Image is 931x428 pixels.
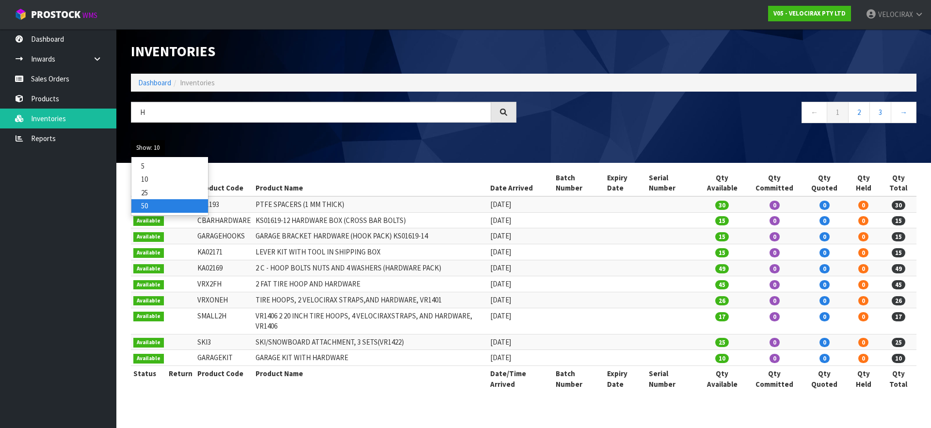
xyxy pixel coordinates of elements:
th: Date/Time Arrived [488,366,553,392]
th: Qty Quoted [803,170,847,196]
span: 0 [819,248,830,257]
span: 0 [819,232,830,241]
td: SKI3 [195,334,253,350]
a: 2 [848,102,870,123]
span: Available [133,296,164,306]
span: 0 [858,296,868,305]
span: Available [133,216,164,226]
span: 0 [858,354,868,363]
span: 30 [892,201,905,210]
span: Available [133,232,164,242]
span: 0 [858,312,868,321]
td: [DATE] [488,228,553,244]
span: 0 [858,248,868,257]
span: 0 [819,201,830,210]
span: 0 [770,296,780,305]
span: 0 [858,338,868,347]
span: 0 [770,248,780,257]
a: 10 [131,173,208,186]
th: Serial Number [646,366,698,392]
span: 0 [819,216,830,225]
td: SKI/SNOWBOARD ATTACHMENT, 3 SETS(VR1422) [253,334,488,350]
h1: Inventories [131,44,516,59]
td: [DATE] [488,292,553,308]
td: SMALL2H [195,308,253,334]
a: ← [802,102,827,123]
span: 15 [715,216,729,225]
td: GARAGE KIT WITH HARDWARE [253,350,488,366]
span: 45 [892,280,905,289]
span: Available [133,354,164,364]
td: VR1406 2 20 INCH TIRE HOOPS, 4 VELOCIRAXSTRAPS, AND HARDWARE, VR1406 [253,308,488,334]
th: Expiry Date [605,366,647,392]
td: KS01619-12 HARDWARE BOX (CROSS BAR BOLTS) [253,212,488,228]
span: 0 [770,201,780,210]
td: KA02169 [195,260,253,276]
th: Qty Available [698,366,746,392]
span: 15 [715,248,729,257]
td: VR1193 [195,196,253,212]
span: 15 [892,232,905,241]
th: Qty Total [881,366,916,392]
span: 0 [819,354,830,363]
td: 2 C - HOOP BOLTS NUTS AND 4 WASHERS (HARDWARE PACK) [253,260,488,276]
span: Inventories [180,78,215,87]
span: 0 [858,216,868,225]
span: Available [133,280,164,290]
td: [DATE] [488,196,553,212]
td: LEVER KIT WITH TOOL IN SHIPPING BOX [253,244,488,260]
th: Date Arrived [488,170,553,196]
span: 10 [715,354,729,363]
td: VRXONEH [195,292,253,308]
td: GARAGEHOOKS [195,228,253,244]
th: Return [166,366,195,392]
td: CBARHARDWARE [195,212,253,228]
td: [DATE] [488,260,553,276]
span: 17 [715,312,729,321]
td: KA02171 [195,244,253,260]
th: Product Name [253,366,488,392]
td: [DATE] [488,334,553,350]
th: Product Code [195,366,253,392]
th: Expiry Date [605,170,647,196]
span: 0 [819,312,830,321]
a: Dashboard [138,78,171,87]
a: 5 [131,159,208,173]
td: [DATE] [488,244,553,260]
span: 26 [715,296,729,305]
span: VELOCIRAX [878,10,913,19]
span: 49 [715,264,729,273]
span: 0 [770,264,780,273]
span: Available [133,338,164,348]
span: Available [133,264,164,274]
th: Qty Held [847,366,880,392]
a: 1 [827,102,849,123]
span: 25 [715,338,729,347]
span: 15 [715,232,729,241]
a: 25 [131,186,208,199]
th: Qty Held [847,170,880,196]
td: VRX2FH [195,276,253,292]
span: 17 [892,312,905,321]
th: Qty Available [698,170,746,196]
span: 30 [715,201,729,210]
strong: V05 - VELOCIRAX PTY LTD [773,9,846,17]
span: 15 [892,216,905,225]
td: [DATE] [488,350,553,366]
span: 0 [858,280,868,289]
th: Product Name [253,170,488,196]
td: [DATE] [488,276,553,292]
span: 0 [819,338,830,347]
th: Qty Committed [746,170,802,196]
span: 0 [770,338,780,347]
span: 45 [715,280,729,289]
th: Qty Committed [746,366,802,392]
span: 0 [770,216,780,225]
a: 3 [869,102,891,123]
td: PTFE SPACERS (1 MM THICK) [253,196,488,212]
th: Serial Number [646,170,698,196]
span: 0 [770,354,780,363]
span: 0 [858,232,868,241]
td: GARAGE BRACKET HARDWARE (HOOK PACK) KS01619-14 [253,228,488,244]
small: WMS [82,11,97,20]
